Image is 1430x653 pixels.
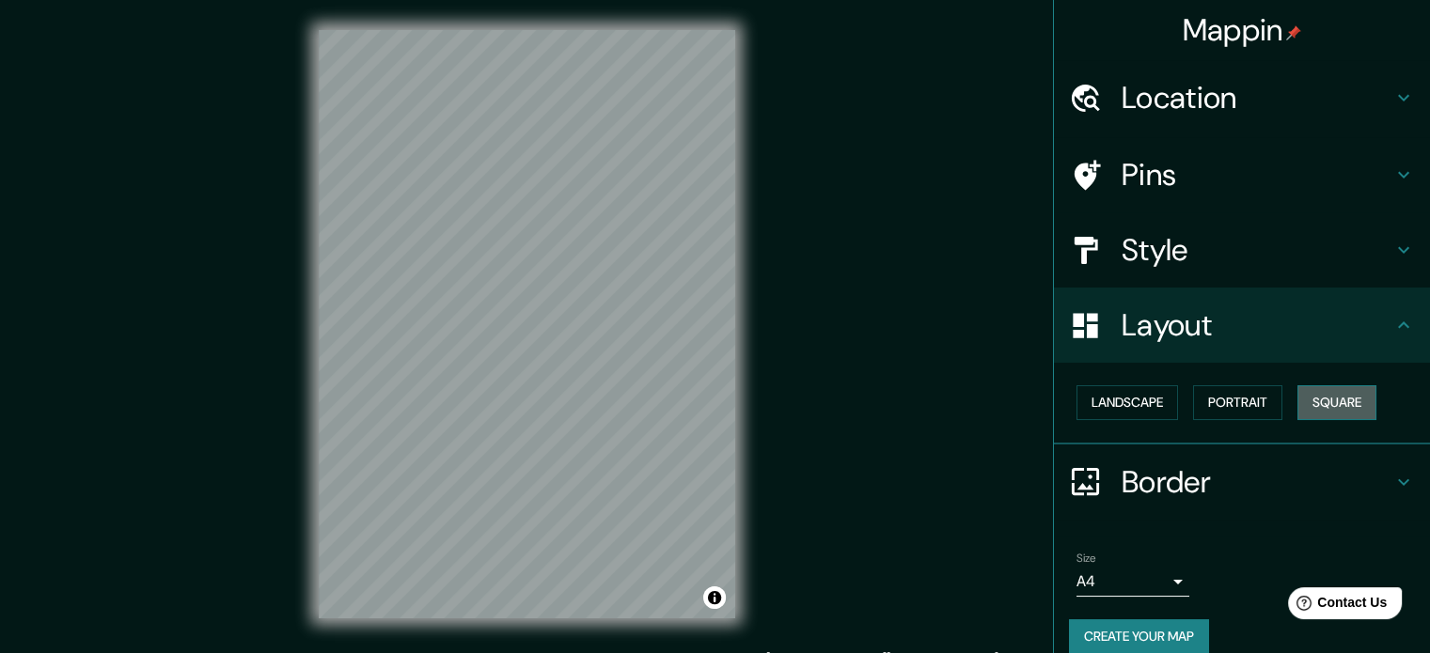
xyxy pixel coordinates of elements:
[1183,11,1302,49] h4: Mappin
[1193,385,1282,420] button: Portrait
[1054,60,1430,135] div: Location
[1286,25,1301,40] img: pin-icon.png
[1122,156,1392,194] h4: Pins
[1297,385,1376,420] button: Square
[1054,212,1430,288] div: Style
[1054,288,1430,363] div: Layout
[703,586,726,609] button: Toggle attribution
[319,30,735,618] canvas: Map
[1122,463,1392,501] h4: Border
[1076,550,1096,566] label: Size
[1263,580,1409,632] iframe: Help widget launcher
[1122,79,1392,117] h4: Location
[1122,231,1392,269] h4: Style
[1076,385,1178,420] button: Landscape
[1122,306,1392,344] h4: Layout
[1054,444,1430,520] div: Border
[1076,567,1189,597] div: A4
[1054,137,1430,212] div: Pins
